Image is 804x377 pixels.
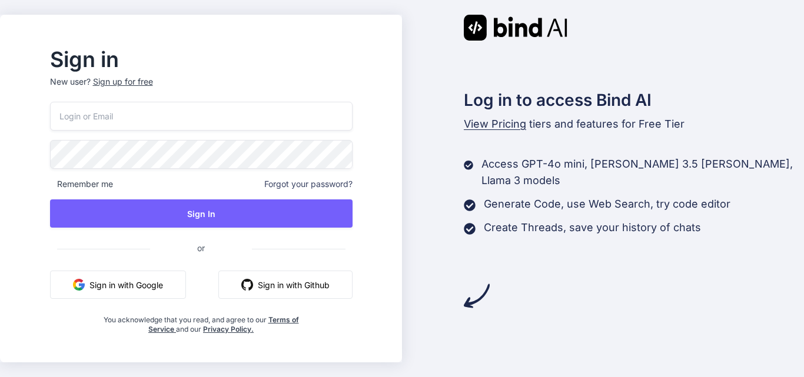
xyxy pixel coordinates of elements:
[50,102,353,131] input: Login or Email
[464,15,567,41] img: Bind AI logo
[50,178,113,190] span: Remember me
[50,271,186,299] button: Sign in with Google
[50,199,353,228] button: Sign In
[73,279,85,291] img: google
[100,308,302,334] div: You acknowledge that you read, and agree to our and our
[464,118,526,130] span: View Pricing
[481,156,804,189] p: Access GPT-4o mini, [PERSON_NAME] 3.5 [PERSON_NAME], Llama 3 models
[464,88,804,112] h2: Log in to access Bind AI
[93,76,153,88] div: Sign up for free
[50,50,353,69] h2: Sign in
[484,196,730,212] p: Generate Code, use Web Search, try code editor
[241,279,253,291] img: github
[464,283,490,309] img: arrow
[150,233,252,262] span: or
[203,325,254,333] a: Privacy Policy.
[464,116,804,132] p: tiers and features for Free Tier
[50,76,353,102] p: New user?
[484,219,701,236] p: Create Threads, save your history of chats
[218,271,353,299] button: Sign in with Github
[264,178,353,190] span: Forgot your password?
[148,315,299,333] a: Terms of Service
